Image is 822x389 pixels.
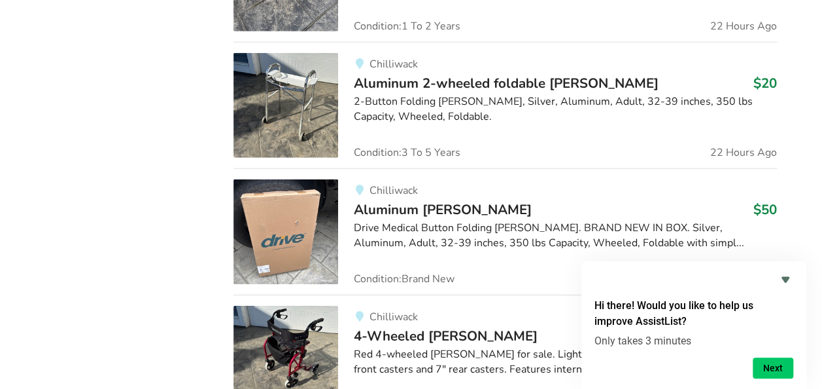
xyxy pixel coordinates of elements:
[354,74,659,92] span: Aluminum 2-wheeled foldable [PERSON_NAME]
[369,183,417,198] span: Chilliwack
[233,53,338,158] img: mobility-aluminum 2-wheeled foldable walker
[354,94,777,124] div: 2-Button Folding [PERSON_NAME], Silver, Aluminum, Adult, 32-39 inches, 350 lbs Capacity, Wheeled,...
[354,221,777,251] div: Drive Medical Button Folding [PERSON_NAME]. BRAND NEW IN BOX. Silver, Aluminum, Adult, 32-39 inch...
[233,42,777,168] a: mobility-aluminum 2-wheeled foldable walkerChilliwackAluminum 2-wheeled foldable [PERSON_NAME]$20...
[369,57,417,71] span: Chilliwack
[354,327,538,345] span: 4-Wheeled [PERSON_NAME]
[594,298,793,329] h2: Hi there! Would you like to help us improve AssistList?
[594,272,793,379] div: Hi there! Would you like to help us improve AssistList?
[710,147,777,158] span: 22 Hours Ago
[594,335,793,347] p: Only takes 3 minutes
[778,272,793,287] button: Hide survey
[753,358,793,379] button: Next question
[354,274,454,284] span: Condition: Brand New
[233,179,338,284] img: mobility-aluminum walker
[233,168,777,295] a: mobility-aluminum walkerChilliwackAluminum [PERSON_NAME]$50Drive Medical Button Folding [PERSON_N...
[354,347,777,377] div: Red 4-wheeled [PERSON_NAME] for sale. Lightly used. Lightweight aluminum frame. 8" front casters ...
[354,147,460,158] span: Condition: 3 To 5 Years
[354,21,460,31] span: Condition: 1 To 2 Years
[753,75,777,92] h3: $20
[354,200,532,219] span: Aluminum [PERSON_NAME]
[369,310,417,324] span: Chilliwack
[753,201,777,218] h3: $50
[710,21,777,31] span: 22 Hours Ago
